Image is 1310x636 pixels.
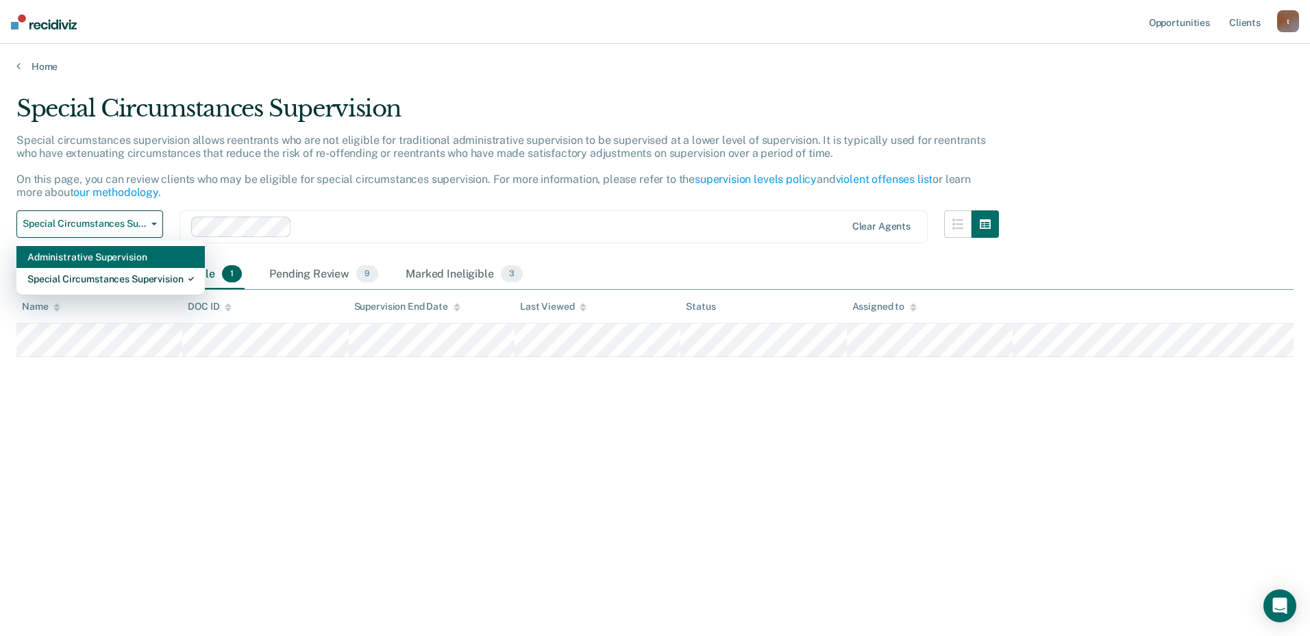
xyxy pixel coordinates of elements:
[27,246,194,268] div: Administrative Supervision
[501,265,523,283] span: 3
[520,301,586,313] div: Last Viewed
[695,173,817,186] a: supervision levels policy
[16,60,1294,73] a: Home
[188,301,232,313] div: DOC ID
[1277,10,1299,32] button: t
[27,268,194,290] div: Special Circumstances Supervision
[852,301,917,313] div: Assigned to
[22,301,60,313] div: Name
[16,134,986,199] p: Special circumstances supervision allows reentrants who are not eligible for traditional administ...
[11,14,77,29] img: Recidiviz
[73,186,158,199] a: our methodology
[267,260,381,290] div: Pending Review9
[686,301,715,313] div: Status
[354,301,460,313] div: Supervision End Date
[16,95,999,134] div: Special Circumstances Supervision
[852,221,911,232] div: Clear agents
[403,260,526,290] div: Marked Ineligible3
[836,173,933,186] a: violent offenses list
[16,210,163,238] button: Special Circumstances Supervision
[23,218,146,230] span: Special Circumstances Supervision
[222,265,242,283] span: 1
[1263,589,1296,622] div: Open Intercom Messenger
[356,265,378,283] span: 9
